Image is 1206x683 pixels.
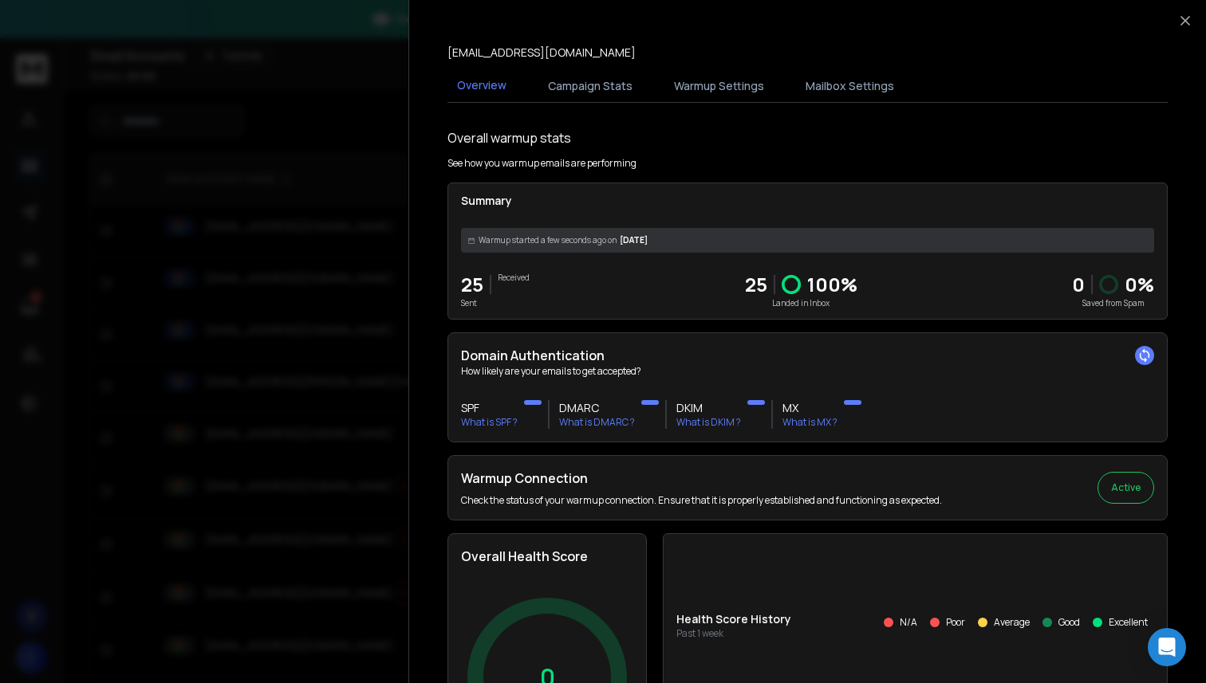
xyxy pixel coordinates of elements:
p: Past 1 week [676,627,791,640]
p: 25 [461,272,483,297]
p: Excellent [1109,616,1148,629]
p: Summary [461,193,1154,209]
div: [DATE] [461,228,1154,253]
p: Received [498,272,530,284]
button: Campaign Stats [538,69,642,104]
p: Poor [946,616,965,629]
h1: Overall warmup stats [447,128,571,147]
p: What is DKIM ? [676,416,741,429]
p: Good [1058,616,1080,629]
p: What is MX ? [782,416,837,429]
h3: SPF [461,400,518,416]
p: What is DMARC ? [559,416,635,429]
p: N/A [900,616,917,629]
button: Active [1098,472,1154,504]
span: Warmup started a few seconds ago on [479,234,617,246]
p: 0 % [1125,272,1154,297]
button: Warmup Settings [664,69,774,104]
p: What is SPF ? [461,416,518,429]
button: Mailbox Settings [796,69,904,104]
p: 100 % [807,272,857,297]
h3: DMARC [559,400,635,416]
p: How likely are your emails to get accepted? [461,365,1154,378]
h2: Domain Authentication [461,346,1154,365]
p: [EMAIL_ADDRESS][DOMAIN_NAME] [447,45,636,61]
h3: DKIM [676,400,741,416]
p: Average [994,616,1030,629]
p: See how you warmup emails are performing [447,157,636,170]
h3: MX [782,400,837,416]
p: 25 [745,272,767,297]
p: Check the status of your warmup connection. Ensure that it is properly established and functionin... [461,494,942,507]
h2: Overall Health Score [461,547,633,566]
p: Sent [461,297,483,309]
div: Open Intercom Messenger [1148,628,1186,666]
p: Health Score History [676,611,791,627]
strong: 0 [1072,271,1085,297]
button: Overview [447,68,516,104]
p: Landed in Inbox [745,297,857,309]
h2: Warmup Connection [461,469,942,488]
p: Saved from Spam [1072,297,1154,309]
